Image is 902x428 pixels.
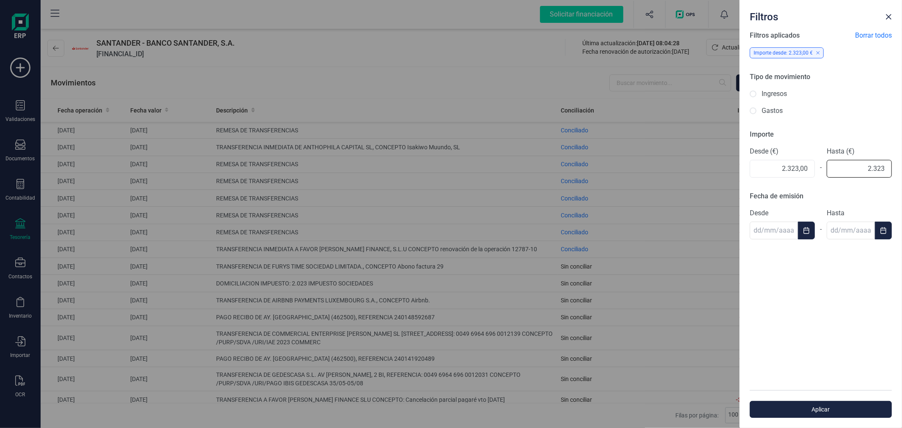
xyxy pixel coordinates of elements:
[815,157,827,178] div: -
[754,50,813,56] span: Importe desde: 2.323,00 €
[827,160,892,178] input: 2.323,00
[875,222,892,239] button: Choose Date
[750,222,798,239] input: dd/mm/aaaa
[750,401,892,418] button: Aplicar
[815,219,827,239] div: -
[750,192,803,200] span: Fecha de emisión
[759,405,882,414] span: Aplicar
[750,30,800,41] span: Filtros aplicados
[746,7,882,24] div: Filtros
[750,130,774,138] span: Importe
[855,30,892,41] span: Borrar todos
[750,146,815,156] label: Desde (€)
[762,106,783,116] label: Gastos
[750,73,810,81] span: Tipo de movimiento
[750,160,815,178] input: 0,00
[798,222,815,239] button: Choose Date
[827,208,892,218] label: Hasta
[827,146,892,156] label: Hasta (€)
[750,208,815,218] label: Desde
[827,222,875,239] input: dd/mm/aaaa
[882,10,895,24] button: Close
[762,89,787,99] label: Ingresos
